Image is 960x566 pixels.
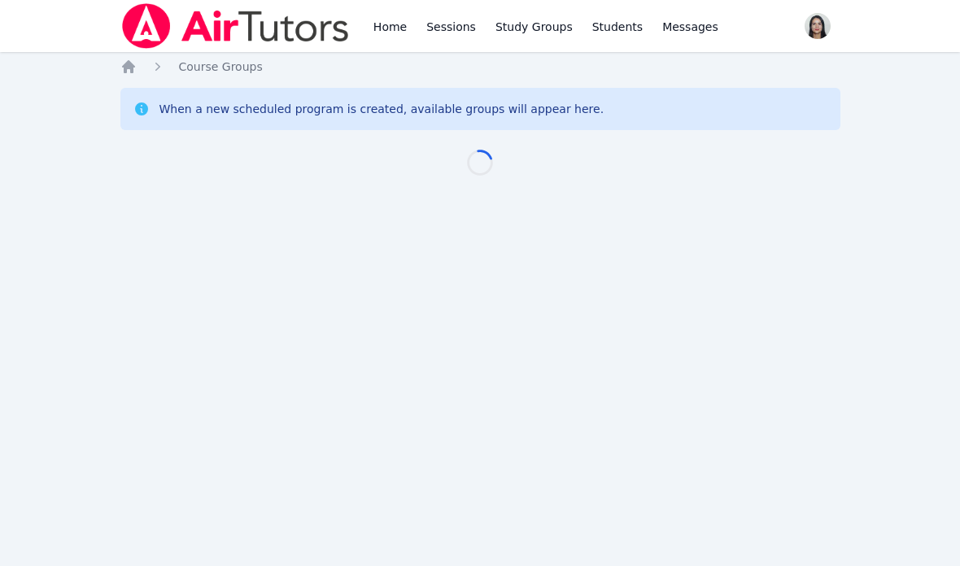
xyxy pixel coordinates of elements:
div: When a new scheduled program is created, available groups will appear here. [159,101,604,117]
img: Air Tutors [120,3,351,49]
span: Messages [662,19,718,35]
span: Course Groups [179,60,263,73]
a: Course Groups [179,59,263,75]
nav: Breadcrumb [120,59,840,75]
